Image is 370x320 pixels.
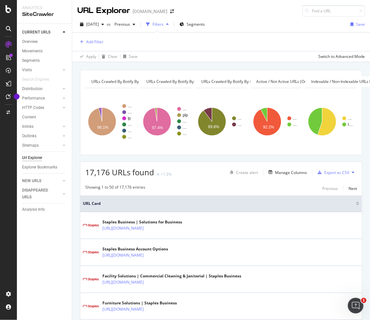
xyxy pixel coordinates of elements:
a: [URL][DOMAIN_NAME] [102,225,144,232]
a: Content [22,114,67,121]
img: main image [83,251,99,254]
div: Url Explorer [22,154,42,161]
div: A chart. [305,93,356,150]
span: Previous [112,21,130,27]
button: Save [121,51,138,62]
svg: A chart. [195,93,246,150]
div: Analytics [22,5,67,11]
span: vs [107,21,112,27]
text: … [348,116,352,121]
text: 92.2% [263,125,274,129]
div: Visits [22,67,32,73]
button: Add Filter [77,38,103,46]
text: … [128,110,132,114]
span: URLs Crawled By Botify By parameters [201,79,271,84]
button: Filters [143,19,171,30]
span: URLs Crawled By Botify By pagetype [91,79,157,84]
div: Previous [322,186,338,191]
button: Switch to Advanced Mode [316,51,365,62]
div: Staples Business | Solutions for Business [102,219,182,225]
span: Segments [187,21,205,27]
button: Next [349,184,357,192]
text: … [293,116,297,121]
a: Segments [22,57,67,64]
text: … [293,122,297,127]
button: Segments [177,19,207,30]
text: … [238,116,242,121]
text: … [183,107,187,111]
span: Active / Not Active URLs (organic - all) [257,79,325,84]
div: Next [349,186,357,191]
div: DISAPPEARED URLS [22,187,55,201]
a: Movements [22,48,67,55]
a: Search Engines [22,76,56,83]
svg: A chart. [250,93,301,150]
svg: A chart. [140,93,191,150]
button: Previous [112,19,138,30]
span: URLs Crawled By Botify By speedworkers_cache_behaviors [146,79,253,84]
div: Switch to Advanced Mode [318,54,365,59]
a: Visits [22,67,61,73]
text: … [183,131,187,136]
text: … [183,119,187,124]
div: URL Explorer [77,5,130,16]
h4: URLs Crawled By Botify By pagetype [90,76,166,87]
a: Overview [22,38,67,45]
a: [URL][DOMAIN_NAME] [102,306,144,313]
div: Save [129,54,138,59]
svg: A chart. [85,93,136,150]
text: 96.1% [97,126,108,130]
div: Distribution [22,86,43,92]
h4: Active / Not Active URLs [255,76,335,87]
iframe: Intercom live chat [348,298,363,313]
a: Performance [22,95,61,102]
input: Find a URL [302,5,365,17]
button: [DATE] [77,19,107,30]
a: Url Explorer [22,154,67,161]
img: Equal [157,173,159,175]
img: main image [83,278,99,281]
a: Outlinks [22,133,61,140]
img: main image [83,224,99,227]
text: … [128,104,132,108]
a: Sitemaps [22,142,61,149]
a: [URL][DOMAIN_NAME] [102,279,144,286]
a: Explorer Bookmarks [22,164,67,171]
a: NEW URLS [22,178,61,184]
div: Segments [22,57,40,64]
div: Apply [86,54,96,59]
div: SiteCrawler [22,11,67,18]
a: DISAPPEARED URLS [22,187,61,201]
h4: URLs Crawled By Botify By parameters [200,76,281,87]
div: Movements [22,48,43,55]
div: Inlinks [22,123,33,130]
a: Distribution [22,86,61,92]
div: NEW URLS [22,178,41,184]
button: Create alert [227,167,258,178]
text: 97.4% [152,126,163,130]
a: Analysis Info [22,206,67,213]
div: arrow-right-arrow-left [170,9,174,14]
div: CURRENT URLS [22,29,50,36]
div: Create alert [236,170,258,175]
div: Performance [22,95,45,102]
div: Manage Columns [275,170,307,175]
div: Save [356,21,365,27]
div: Search Engines [22,76,49,83]
button: Manage Columns [266,168,307,176]
text: 89.8% [208,125,219,129]
img: main image [83,305,99,308]
button: Apply [77,51,96,62]
text: … [183,125,187,130]
div: +1.3% [161,171,172,177]
text: I… [348,122,353,127]
div: Tooltip anchor [14,94,20,100]
span: 1 [361,298,366,303]
div: Facility Solutions | Commercial Cleaning & Janitorial | Staples Business [102,273,241,279]
div: [DOMAIN_NAME] [133,8,167,15]
button: Export as CSV [315,167,349,178]
div: Overview [22,38,38,45]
